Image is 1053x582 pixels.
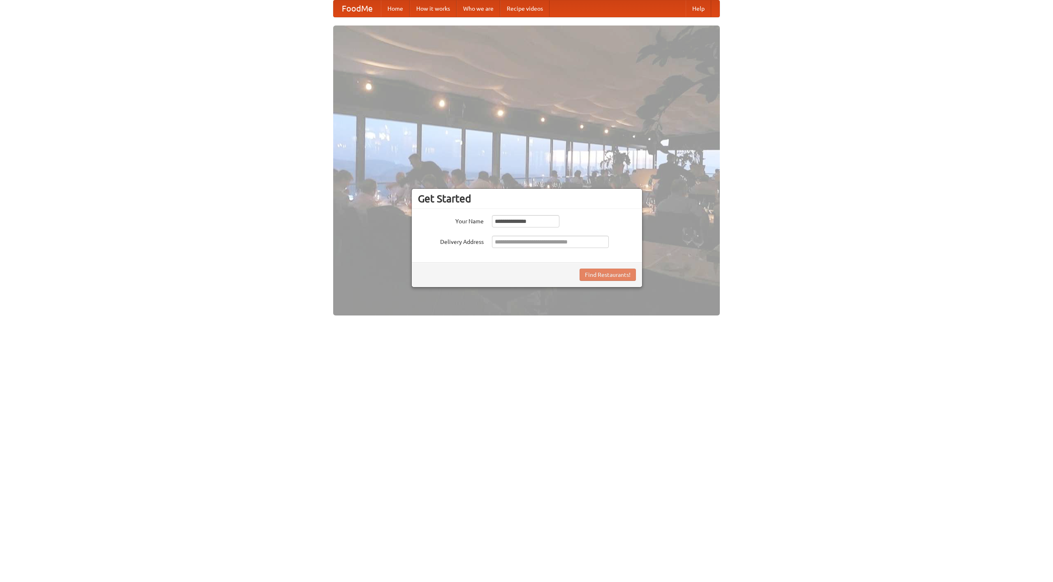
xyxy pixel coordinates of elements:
label: Your Name [418,215,484,225]
a: Recipe videos [500,0,550,17]
a: How it works [410,0,457,17]
a: Help [686,0,711,17]
a: Home [381,0,410,17]
h3: Get Started [418,192,636,205]
a: FoodMe [334,0,381,17]
button: Find Restaurants! [580,269,636,281]
a: Who we are [457,0,500,17]
label: Delivery Address [418,236,484,246]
